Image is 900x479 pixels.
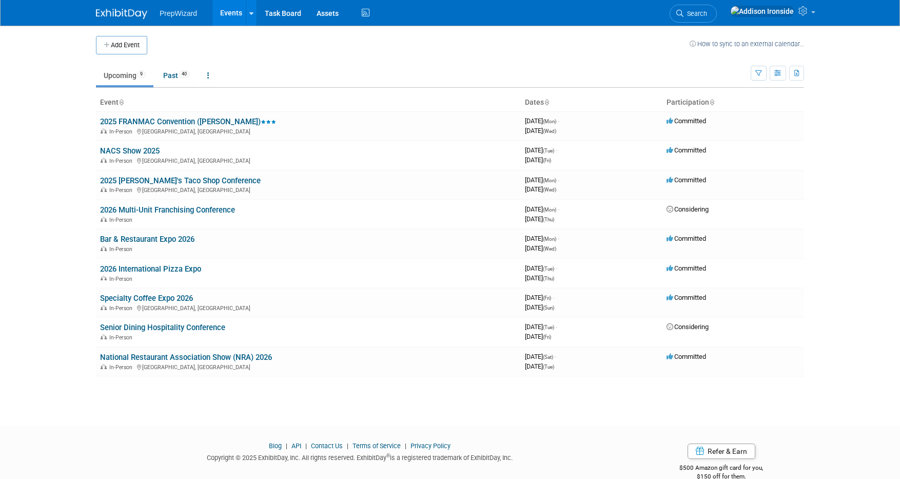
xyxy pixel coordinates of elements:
span: In-Person [109,246,135,253]
a: Upcoming9 [96,66,153,85]
span: - [556,146,557,154]
div: Copyright © 2025 ExhibitDay, Inc. All rights reserved. ExhibitDay is a registered trademark of Ex... [96,451,623,463]
span: - [558,176,559,184]
span: [DATE] [525,264,557,272]
span: [DATE] [525,244,556,252]
span: [DATE] [525,156,551,164]
a: 2026 International Pizza Expo [100,264,201,274]
span: (Mon) [543,178,556,183]
span: In-Person [109,187,135,194]
span: PrepWizard [160,9,197,17]
span: Committed [667,235,706,242]
span: [DATE] [525,127,556,135]
th: Participation [662,94,804,111]
img: In-Person Event [101,364,107,369]
span: - [558,117,559,125]
img: In-Person Event [101,276,107,281]
span: Considering [667,205,709,213]
img: In-Person Event [101,334,107,339]
a: Sort by Event Name [119,98,124,106]
span: Committed [667,146,706,154]
span: [DATE] [525,303,554,311]
span: [DATE] [525,323,557,331]
span: (Mon) [543,119,556,124]
span: Committed [667,264,706,272]
a: Sort by Start Date [544,98,549,106]
span: (Fri) [543,158,551,163]
div: [GEOGRAPHIC_DATA], [GEOGRAPHIC_DATA] [100,127,517,135]
span: [DATE] [525,215,554,223]
a: NACS Show 2025 [100,146,160,156]
span: (Sun) [543,305,554,311]
span: Committed [667,117,706,125]
span: In-Person [109,158,135,164]
span: (Fri) [543,295,551,301]
span: (Mon) [543,236,556,242]
a: Terms of Service [353,442,401,450]
a: Blog [269,442,282,450]
span: (Mon) [543,207,556,213]
img: In-Person Event [101,158,107,163]
span: In-Person [109,334,135,341]
span: | [283,442,290,450]
img: In-Person Event [101,187,107,192]
span: [DATE] [525,333,551,340]
span: (Wed) [543,246,556,252]
span: - [556,323,557,331]
th: Dates [521,94,662,111]
th: Event [96,94,521,111]
span: | [344,442,351,450]
span: Considering [667,323,709,331]
div: [GEOGRAPHIC_DATA], [GEOGRAPHIC_DATA] [100,185,517,194]
a: National Restaurant Association Show (NRA) 2026 [100,353,272,362]
span: 40 [179,70,190,78]
span: - [553,294,554,301]
span: [DATE] [525,117,559,125]
span: - [555,353,556,360]
span: In-Person [109,217,135,223]
span: (Wed) [543,128,556,134]
div: [GEOGRAPHIC_DATA], [GEOGRAPHIC_DATA] [100,303,517,312]
span: Committed [667,353,706,360]
span: | [303,442,309,450]
img: Addison Ironside [730,6,794,17]
a: Privacy Policy [410,442,451,450]
a: 2025 [PERSON_NAME]'s Taco Shop Conference [100,176,261,185]
span: (Tue) [543,266,554,272]
span: [DATE] [525,274,554,282]
a: Specialty Coffee Expo 2026 [100,294,193,303]
span: [DATE] [525,146,557,154]
a: How to sync to an external calendar... [690,40,804,48]
span: [DATE] [525,294,554,301]
span: In-Person [109,305,135,312]
a: API [291,442,301,450]
span: - [558,235,559,242]
sup: ® [386,453,390,458]
span: (Tue) [543,148,554,154]
span: (Wed) [543,187,556,193]
span: Committed [667,294,706,301]
a: Contact Us [311,442,343,450]
span: Search [683,10,707,17]
button: Add Event [96,36,147,54]
span: [DATE] [525,176,559,184]
span: In-Person [109,128,135,135]
span: In-Person [109,364,135,371]
span: In-Person [109,276,135,282]
a: Refer & Earn [688,444,755,459]
span: [DATE] [525,185,556,193]
img: In-Person Event [101,128,107,133]
a: 2026 Multi-Unit Franchising Conference [100,205,235,215]
span: [DATE] [525,362,554,370]
span: [DATE] [525,205,559,213]
img: In-Person Event [101,217,107,222]
span: - [558,205,559,213]
span: [DATE] [525,235,559,242]
span: [DATE] [525,353,556,360]
a: Search [670,5,717,23]
span: | [402,442,409,450]
a: Senior Dining Hospitality Conference [100,323,225,332]
span: (Tue) [543,324,554,330]
span: (Fri) [543,334,551,340]
span: Committed [667,176,706,184]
